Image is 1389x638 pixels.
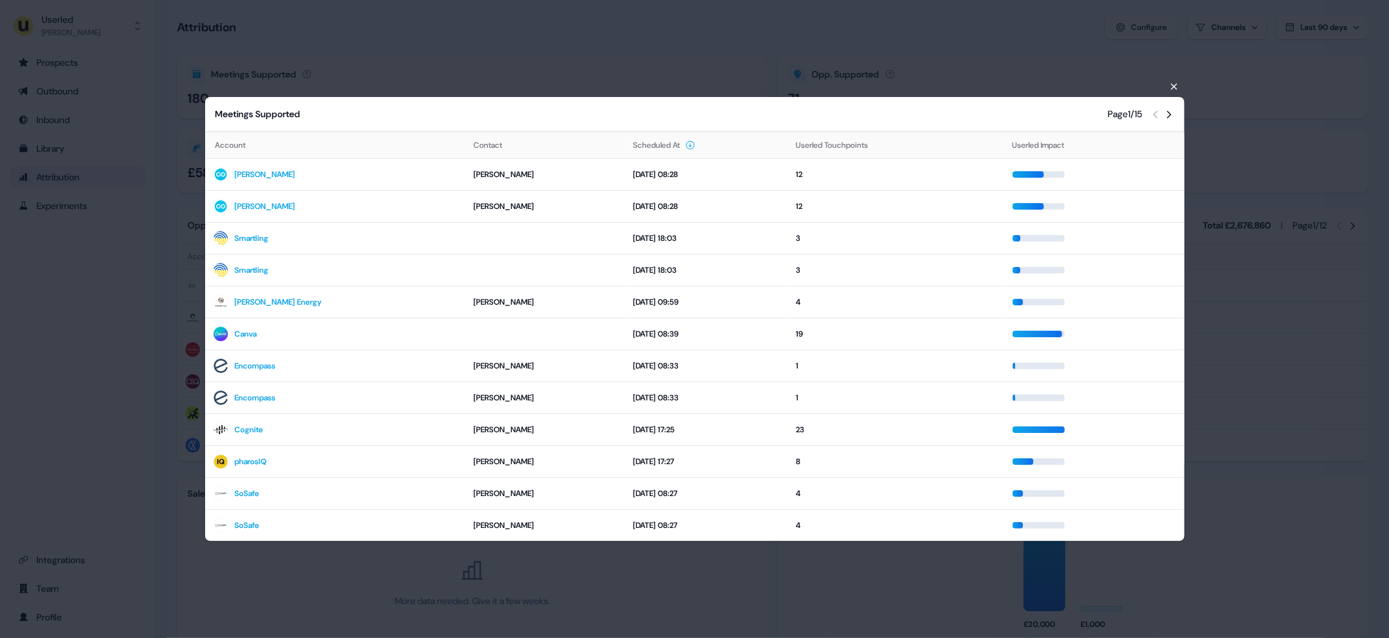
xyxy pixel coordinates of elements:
[474,455,617,468] div: [PERSON_NAME]
[1013,133,1080,157] button: Userled Impact
[235,200,296,213] a: [PERSON_NAME]
[633,168,781,181] div: [DATE] 08:28
[235,296,322,309] a: [PERSON_NAME] Energy
[633,359,781,372] div: [DATE] 08:33
[216,107,301,121] div: Meetings Supported
[633,391,781,404] div: [DATE] 08:33
[216,133,262,157] button: Account
[633,423,781,436] div: [DATE] 17:25
[796,200,997,213] div: 12
[796,133,884,157] button: Userled Touchpoints
[796,264,997,277] div: 3
[633,455,781,468] div: [DATE] 17:27
[796,391,997,404] div: 1
[474,391,617,404] div: [PERSON_NAME]
[235,519,260,532] a: SoSafe
[235,487,260,500] a: SoSafe
[796,487,997,500] div: 4
[235,455,267,468] a: pharosIQ
[633,200,781,213] div: [DATE] 08:28
[235,327,257,340] a: Canva
[633,232,781,245] div: [DATE] 18:03
[633,264,781,277] div: [DATE] 18:03
[796,296,997,309] div: 4
[235,168,296,181] a: [PERSON_NAME]
[1108,107,1143,121] div: Page 1 / 15
[796,423,997,436] div: 23
[633,487,781,500] div: [DATE] 08:27
[796,359,997,372] div: 1
[474,487,617,500] div: [PERSON_NAME]
[235,391,276,404] a: Encompass
[474,133,518,157] button: Contact
[235,359,276,372] a: Encompass
[474,519,617,532] div: [PERSON_NAME]
[235,264,269,277] a: Smartling
[796,327,997,340] div: 19
[633,327,781,340] div: [DATE] 08:39
[474,200,617,213] div: [PERSON_NAME]
[796,168,997,181] div: 12
[235,232,269,245] a: Smartling
[235,423,264,436] a: Cognite
[796,519,997,532] div: 4
[474,296,617,309] div: [PERSON_NAME]
[633,296,781,309] div: [DATE] 09:59
[474,359,617,372] div: [PERSON_NAME]
[796,455,997,468] div: 8
[633,519,781,532] div: [DATE] 08:27
[796,232,997,245] div: 3
[474,423,617,436] div: [PERSON_NAME]
[474,168,617,181] div: [PERSON_NAME]
[633,133,695,157] button: Scheduled At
